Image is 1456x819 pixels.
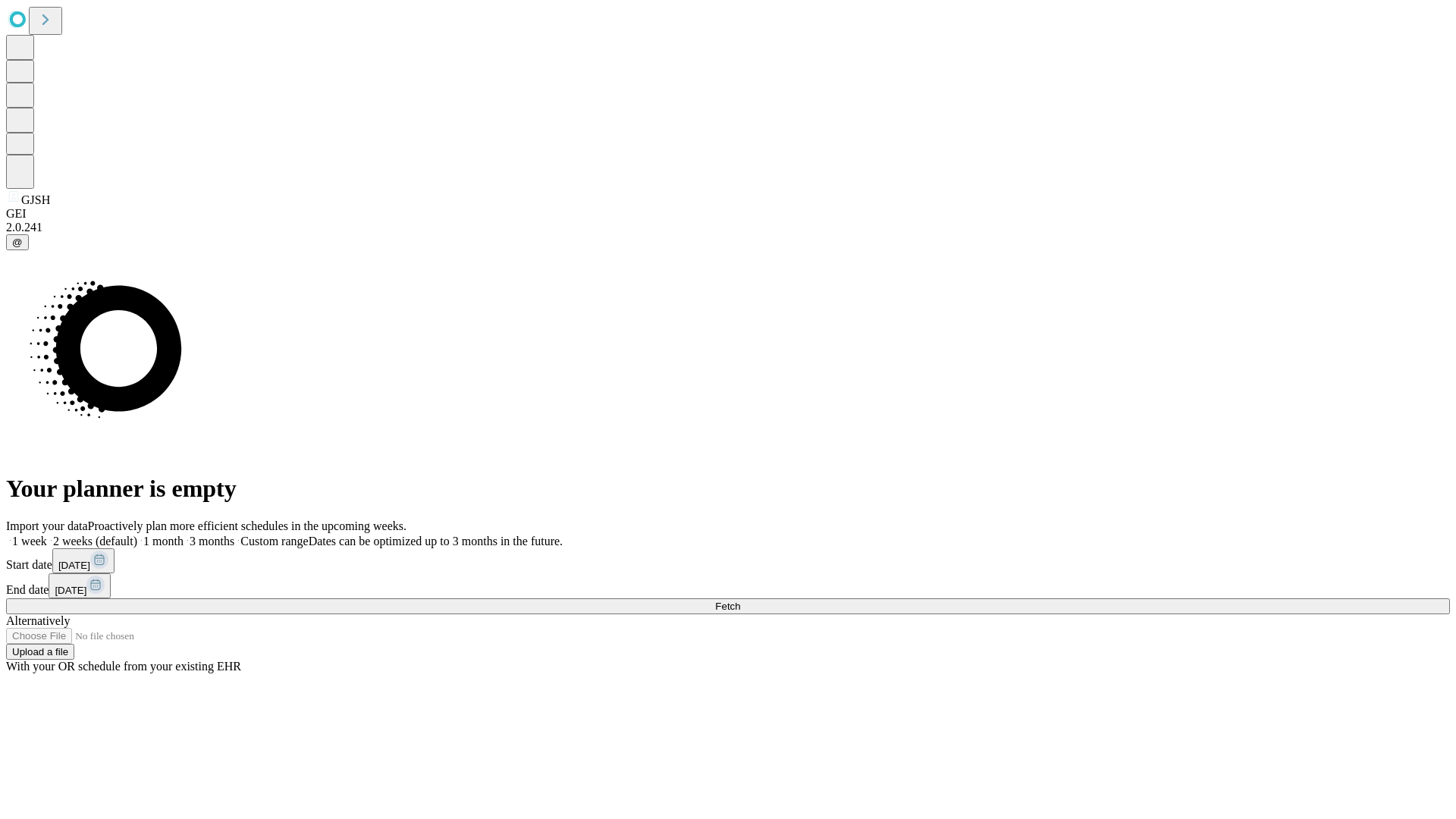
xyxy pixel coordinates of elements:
span: Alternatively [6,614,70,627]
div: End date [6,573,1450,598]
div: GEI [6,207,1450,221]
button: [DATE] [52,548,115,573]
span: 1 month [143,535,184,548]
span: GJSH [21,193,50,206]
span: [DATE] [58,560,90,571]
button: @ [6,234,29,250]
h1: Your planner is empty [6,475,1450,503]
span: Proactively plan more efficient schedules in the upcoming weeks. [88,519,406,532]
span: Custom range [240,535,308,548]
button: [DATE] [49,573,111,598]
span: Import your data [6,519,88,532]
span: 1 week [12,535,47,548]
span: [DATE] [55,585,86,596]
span: @ [12,237,23,248]
span: 3 months [190,535,234,548]
div: 2.0.241 [6,221,1450,234]
span: 2 weeks (default) [53,535,137,548]
span: Fetch [715,601,740,612]
span: With your OR schedule from your existing EHR [6,660,241,673]
button: Fetch [6,598,1450,614]
button: Upload a file [6,644,74,660]
div: Start date [6,548,1450,573]
span: Dates can be optimized up to 3 months in the future. [309,535,563,548]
